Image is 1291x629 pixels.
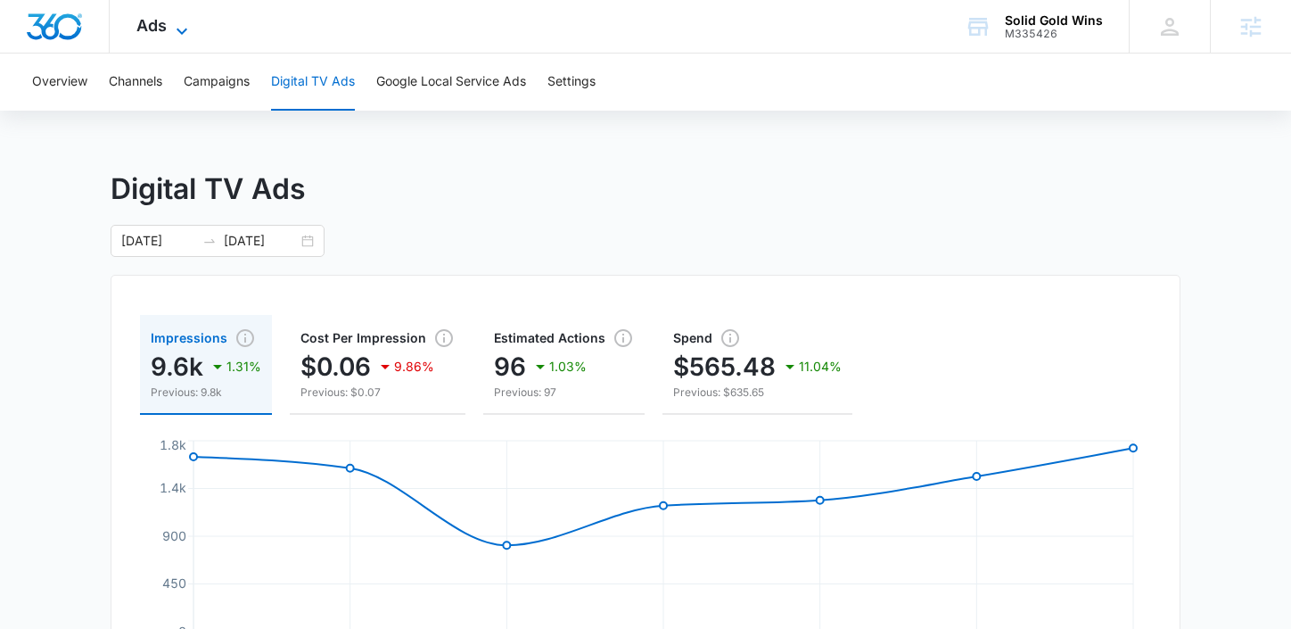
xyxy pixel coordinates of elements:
img: tab_keywords_by_traffic_grey.svg [177,103,192,118]
span: Estimated Actions [494,327,634,349]
img: tab_domain_overview_orange.svg [48,103,62,118]
h2: Digital TV Ads [111,168,1180,211]
p: 1.03% [549,360,587,373]
p: $0.06 [300,352,371,381]
img: website_grey.svg [29,46,43,61]
img: logo_orange.svg [29,29,43,43]
button: Google Local Service Ads [376,54,526,111]
p: 1.31% [226,360,261,373]
tspan: 900 [162,528,186,543]
tspan: 1.4k [160,480,186,495]
p: Previous: $0.07 [300,385,455,401]
p: 96 [494,352,526,381]
span: swap-right [202,234,217,248]
button: Campaigns [184,54,250,111]
p: $565.48 [673,352,776,381]
span: Impressions [151,327,261,349]
button: Overview [32,54,87,111]
div: Domain Overview [68,105,160,117]
span: to [202,234,217,248]
p: 9.6k [151,352,203,381]
div: Keywords by Traffic [197,105,300,117]
p: Previous: 9.8k [151,385,261,401]
span: Cost Per Impression [300,327,455,349]
p: Previous: 97 [494,385,634,401]
span: Ads [136,16,167,35]
div: account id [1005,28,1103,40]
tspan: 1.8k [160,437,186,452]
input: End date [224,231,298,251]
div: account name [1005,13,1103,28]
div: v 4.0.25 [50,29,87,43]
p: Previous: $635.65 [673,385,842,401]
button: Settings [547,54,596,111]
input: Start date [121,231,195,251]
button: Channels [109,54,162,111]
p: 11.04% [799,360,842,373]
div: Domain: [DOMAIN_NAME] [46,46,196,61]
button: Digital TV Ads [271,54,355,111]
span: Spend [673,327,842,349]
tspan: 450 [162,575,186,591]
p: 9.86% [394,360,434,373]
